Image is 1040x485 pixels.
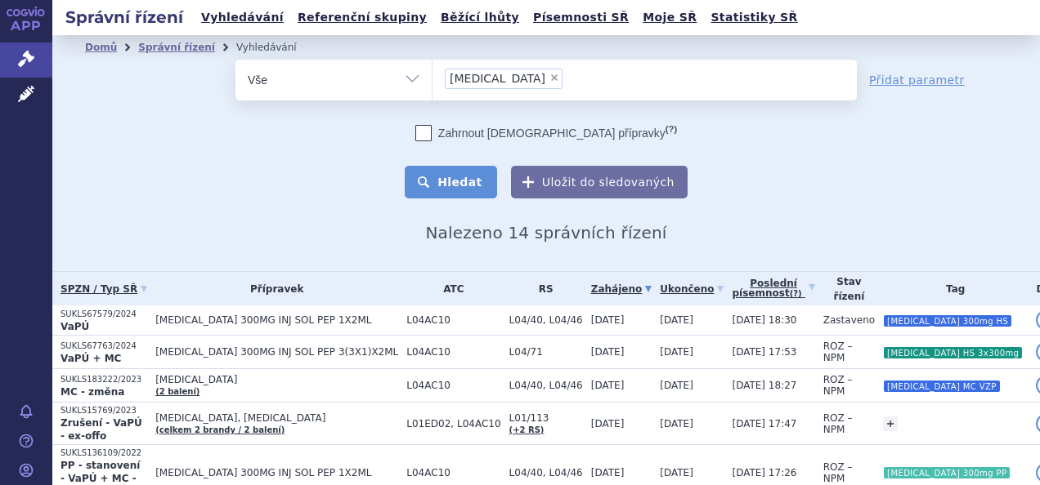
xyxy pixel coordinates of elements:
span: Nalezeno 14 správních řízení [425,223,666,242]
a: Poslednípísemnost(?) [732,272,814,305]
a: SPZN / Typ SŘ [61,278,147,300]
label: Zahrnout [DEMOGRAPHIC_DATA] přípravky [415,125,677,141]
a: Zahájeno [591,278,652,300]
span: [DATE] [591,380,625,391]
a: Ukončeno [660,278,724,300]
th: RS [501,272,583,305]
abbr: (?) [790,289,802,299]
span: L04/40, L04/46 [509,314,583,326]
input: [MEDICAL_DATA] [567,68,645,88]
span: [DATE] [660,346,693,358]
a: Statistiky SŘ [706,7,802,29]
span: L04/40, L04/46 [509,467,583,478]
a: Přidat parametr [869,72,965,88]
span: ROZ – NPM [823,412,853,435]
li: Vyhledávání [236,35,318,60]
strong: Zrušení - VaPÚ - ex-offo [61,417,142,442]
strong: MC - změna [61,386,124,398]
span: [DATE] 17:47 [732,418,796,429]
th: ATC [398,272,500,305]
span: ROZ – NPM [823,340,853,363]
i: [MEDICAL_DATA] 300mg HS [884,315,1011,327]
span: [DATE] [660,467,693,478]
h2: Správní řízení [52,6,196,29]
span: [DATE] [591,314,625,326]
a: (celkem 2 brandy / 2 balení) [155,425,285,434]
strong: VaPÚ + MC [61,353,121,364]
span: L04/40, L04/46 [509,380,583,391]
span: [MEDICAL_DATA] 300MG INJ SOL PEP 1X2ML [155,314,398,326]
a: Správní řízení [138,42,215,53]
p: SUKLS136109/2022 [61,447,147,459]
p: SUKLS67763/2024 [61,340,147,352]
span: ROZ – NPM [823,374,853,397]
span: L01ED02, L04AC10 [406,418,500,429]
span: [DATE] [591,418,625,429]
th: Stav řízení [815,272,875,305]
span: L04/71 [509,346,583,358]
i: [MEDICAL_DATA] 300mg PP [884,467,1010,478]
a: Moje SŘ [638,7,702,29]
span: L04AC10 [406,380,500,391]
span: [MEDICAL_DATA], [MEDICAL_DATA] [155,412,398,424]
span: [DATE] [660,314,693,326]
span: [DATE] 18:27 [732,380,796,391]
a: Vyhledávání [196,7,289,29]
a: + [883,416,898,431]
span: [MEDICAL_DATA] 300MG INJ SOL PEP 1X2ML [155,467,398,478]
span: [DATE] [660,418,693,429]
span: [DATE] [591,346,625,358]
i: [MEDICAL_DATA] HS 3x300mg [884,347,1022,358]
span: Zastaveno [823,314,875,326]
a: Referenční skupiny [293,7,432,29]
span: [MEDICAL_DATA] 300MG INJ SOL PEP 3(3X1)X2ML [155,346,398,358]
span: L04AC10 [406,467,500,478]
a: Běžící lhůty [436,7,524,29]
span: [DATE] [591,467,625,478]
button: Hledat [405,166,497,198]
a: (+2 RS) [509,425,545,434]
a: Písemnosti SŘ [528,7,634,29]
p: SUKLS67579/2024 [61,309,147,320]
span: [DATE] 18:30 [732,314,796,326]
span: L04AC10 [406,314,500,326]
span: L04AC10 [406,346,500,358]
strong: VaPÚ [61,321,89,332]
th: Přípravek [147,272,398,305]
span: [DATE] 17:26 [732,467,796,478]
a: Domů [85,42,117,53]
th: Tag [875,272,1028,305]
abbr: (?) [666,124,677,135]
p: SUKLS15769/2023 [61,405,147,416]
button: Uložit do sledovaných [511,166,688,198]
span: ROZ – NPM [823,461,853,484]
a: (2 balení) [155,387,199,396]
i: [MEDICAL_DATA] MC VZP [884,380,1000,392]
span: × [549,73,559,82]
span: [MEDICAL_DATA] [450,73,545,84]
span: [MEDICAL_DATA] [155,374,398,385]
span: [DATE] 17:53 [732,346,796,358]
span: [DATE] [660,380,693,391]
p: SUKLS183222/2023 [61,374,147,385]
span: L01/113 [509,412,583,424]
